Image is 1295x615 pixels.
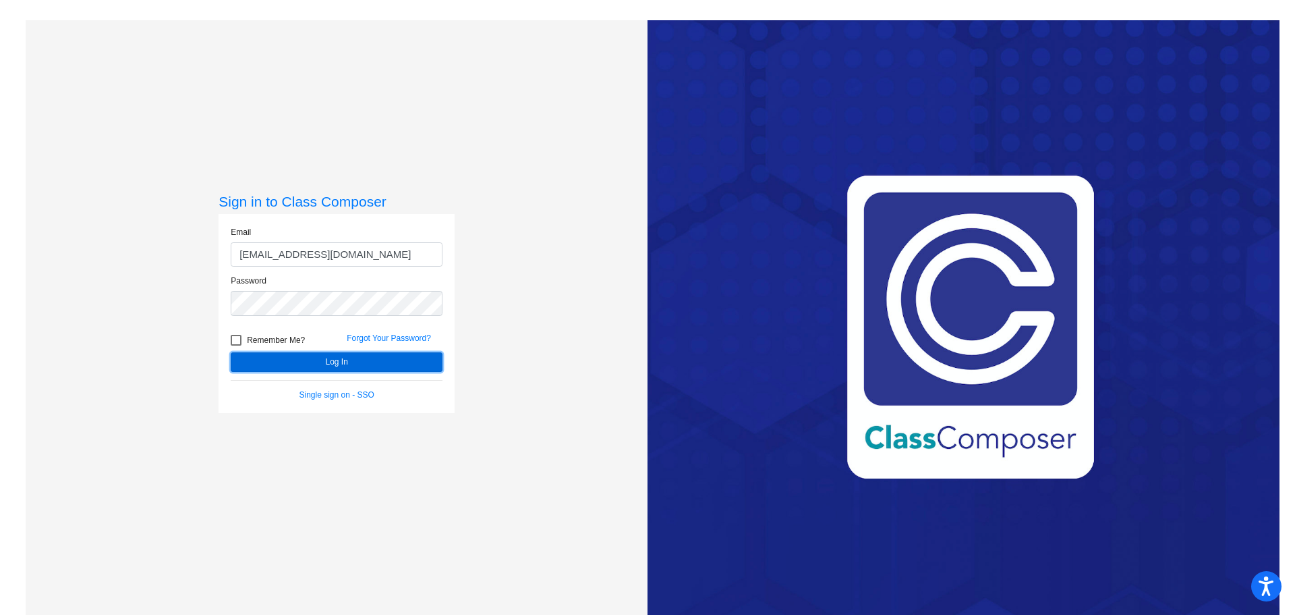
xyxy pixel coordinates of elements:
[347,333,431,343] a: Forgot Your Password?
[231,226,251,238] label: Email
[231,352,442,372] button: Log In
[247,332,305,348] span: Remember Me?
[231,275,266,287] label: Password
[219,193,455,210] h3: Sign in to Class Composer
[299,390,374,400] a: Single sign on - SSO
